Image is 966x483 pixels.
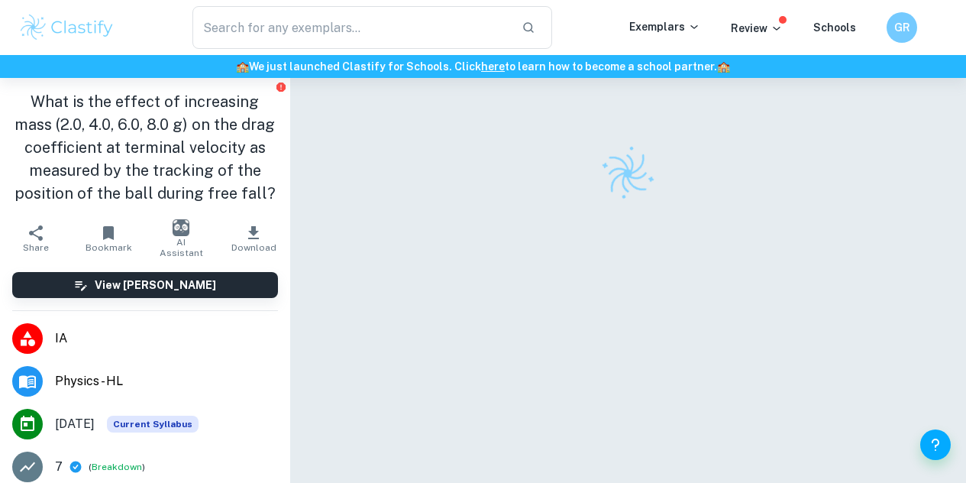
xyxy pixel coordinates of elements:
[107,416,199,433] span: Current Syllabus
[629,18,700,35] p: Exemplars
[23,242,49,253] span: Share
[154,237,208,258] span: AI Assistant
[887,12,917,43] button: GR
[12,272,278,298] button: View [PERSON_NAME]
[920,430,951,460] button: Help and Feedback
[55,415,95,433] span: [DATE]
[236,60,249,73] span: 🏫
[95,277,216,293] h6: View [PERSON_NAME]
[73,217,145,260] button: Bookmark
[89,460,145,475] span: ( )
[731,20,783,37] p: Review
[145,217,218,260] button: AI Assistant
[86,242,132,253] span: Bookmark
[55,329,278,348] span: IA
[55,372,278,391] span: Physics - HL
[192,6,509,49] input: Search for any exemplars...
[591,137,665,211] img: Clastify logo
[173,219,189,236] img: AI Assistant
[218,217,290,260] button: Download
[18,12,115,43] img: Clastify logo
[55,458,63,476] p: 7
[717,60,730,73] span: 🏫
[813,21,856,34] a: Schools
[276,81,287,92] button: Report issue
[231,242,276,253] span: Download
[107,416,199,433] div: This exemplar is based on the current syllabus. Feel free to refer to it for inspiration/ideas wh...
[92,460,142,474] button: Breakdown
[481,60,505,73] a: here
[12,90,278,205] h1: What is the effect of increasing mass (2.0, 4.0, 6.0, 8.0 g) on the drag coefficient at terminal ...
[893,19,911,36] h6: GR
[3,58,963,75] h6: We just launched Clastify for Schools. Click to learn how to become a school partner.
